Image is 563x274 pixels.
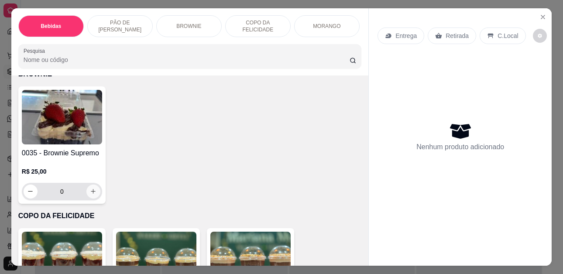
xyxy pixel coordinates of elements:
[86,185,100,199] button: increase-product-quantity
[533,29,547,43] button: decrease-product-quantity
[95,19,145,33] p: PÃO DE [PERSON_NAME]
[536,10,550,24] button: Close
[176,23,201,30] p: BROWNIE
[416,142,504,152] p: Nenhum produto adicionado
[24,47,48,55] label: Pesquisa
[22,90,102,144] img: product-image
[24,185,38,199] button: decrease-product-quantity
[22,148,102,158] h4: 0035 - Brownie Supremo
[22,167,102,176] p: R$ 25,00
[24,55,350,64] input: Pesquisa
[395,31,417,40] p: Entrega
[313,23,340,30] p: MORANGO
[498,31,518,40] p: C.Local
[18,211,361,221] p: COPO DA FELICIDADE
[233,19,283,33] p: COPO DA FELICIDADE
[41,23,61,30] p: Bebidas
[446,31,469,40] p: Retirada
